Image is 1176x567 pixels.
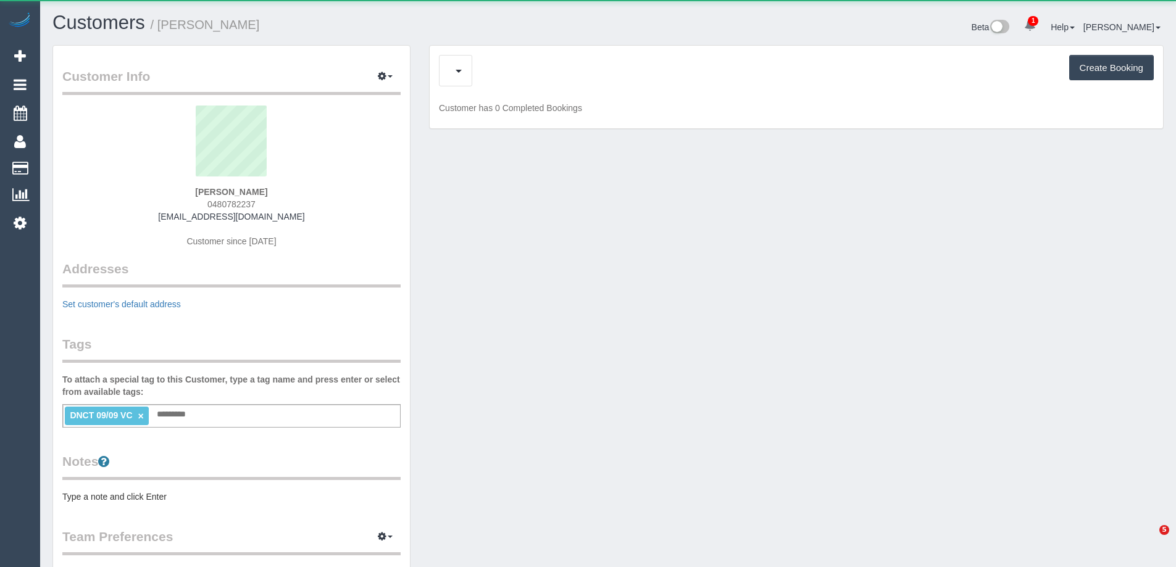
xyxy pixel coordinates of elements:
[1159,525,1169,535] span: 5
[186,236,276,246] span: Customer since [DATE]
[1051,22,1075,32] a: Help
[7,12,32,30] img: Automaid Logo
[70,410,132,420] span: DNCT 09/09 VC
[972,22,1010,32] a: Beta
[1134,525,1164,555] iframe: Intercom live chat
[1083,22,1161,32] a: [PERSON_NAME]
[62,373,401,398] label: To attach a special tag to this Customer, type a tag name and press enter or select from availabl...
[439,102,1154,114] p: Customer has 0 Completed Bookings
[62,528,401,555] legend: Team Preferences
[62,490,401,503] pre: Type a note and click Enter
[1069,55,1154,81] button: Create Booking
[1028,16,1038,26] span: 1
[52,12,145,33] a: Customers
[195,187,267,197] strong: [PERSON_NAME]
[158,212,304,221] a: [EMAIL_ADDRESS][DOMAIN_NAME]
[1018,12,1042,39] a: 1
[62,452,401,480] legend: Notes
[989,20,1009,36] img: New interface
[62,299,181,309] a: Set customer's default address
[62,67,401,95] legend: Customer Info
[62,335,401,363] legend: Tags
[207,199,256,209] span: 0480782237
[151,18,260,31] small: / [PERSON_NAME]
[138,411,143,421] a: ×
